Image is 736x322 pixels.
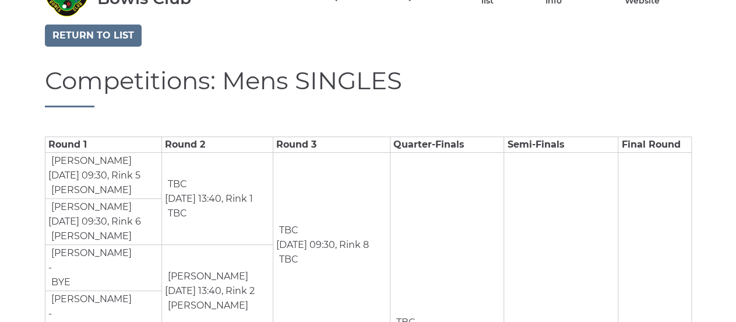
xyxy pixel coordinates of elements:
[45,245,161,291] td: -
[48,246,132,261] td: [PERSON_NAME]
[504,137,618,153] td: Semi-Finals
[390,137,504,153] td: Quarter-Finals
[48,292,132,307] td: [PERSON_NAME]
[161,137,273,153] td: Round 2
[45,199,161,245] td: [DATE] 09:30, Rink 6
[276,252,299,267] td: TBC
[48,183,132,198] td: [PERSON_NAME]
[45,24,142,47] a: Return to list
[165,206,188,221] td: TBC
[161,153,273,245] td: [DATE] 13:40, Rink 1
[48,199,132,215] td: [PERSON_NAME]
[48,275,71,290] td: BYE
[48,229,132,244] td: [PERSON_NAME]
[165,177,188,192] td: TBC
[45,137,161,153] td: Round 1
[45,153,161,199] td: [DATE] 09:30, Rink 5
[48,153,132,169] td: [PERSON_NAME]
[45,67,692,107] h1: Competitions: Mens SINGLES
[273,137,390,153] td: Round 3
[618,137,691,153] td: Final Round
[165,269,249,284] td: [PERSON_NAME]
[165,298,249,313] td: [PERSON_NAME]
[276,223,299,238] td: TBC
